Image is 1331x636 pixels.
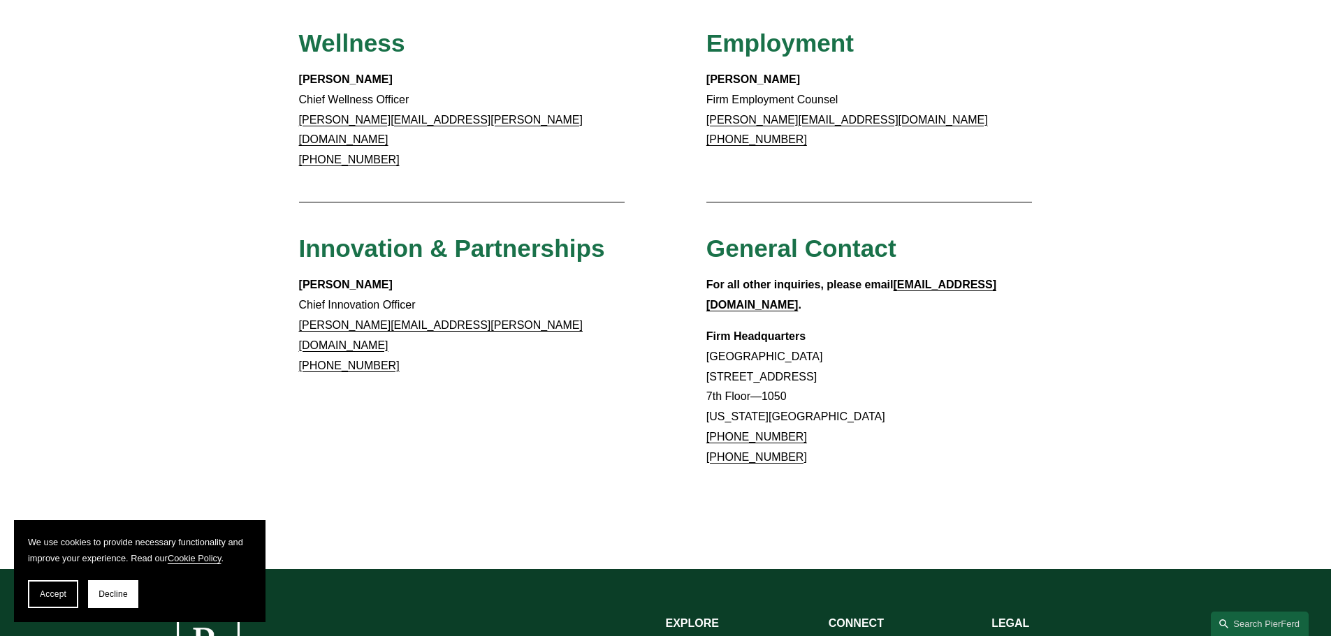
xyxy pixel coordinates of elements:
strong: CONNECT [829,617,884,629]
a: [PERSON_NAME][EMAIL_ADDRESS][PERSON_NAME][DOMAIN_NAME] [299,319,583,351]
a: [PHONE_NUMBER] [706,431,807,443]
strong: [PERSON_NAME] [299,73,393,85]
a: [PHONE_NUMBER] [299,154,400,165]
span: Employment [706,29,854,57]
strong: For all other inquiries, please email [706,279,894,290]
strong: LEGAL [991,617,1029,629]
a: [PHONE_NUMBER] [299,360,400,371]
p: [GEOGRAPHIC_DATA] [STREET_ADDRESS] 7th Floor—1050 [US_STATE][GEOGRAPHIC_DATA] [706,327,1033,468]
p: Chief Wellness Officer [299,70,625,170]
a: [PERSON_NAME][EMAIL_ADDRESS][DOMAIN_NAME] [706,114,988,126]
a: Cookie Policy [168,553,221,563]
strong: EXPLORE [666,617,719,629]
span: Innovation & Partnerships [299,235,605,262]
strong: [PERSON_NAME] [299,279,393,290]
p: Firm Employment Counsel [706,70,1033,150]
span: General Contact [706,235,896,262]
button: Accept [28,580,78,608]
strong: [PERSON_NAME] [706,73,800,85]
a: [PERSON_NAME][EMAIL_ADDRESS][PERSON_NAME][DOMAIN_NAME] [299,114,583,146]
a: [PHONE_NUMBER] [706,451,807,463]
strong: . [798,299,801,311]
p: Chief Innovation Officer [299,275,625,376]
a: Search this site [1211,612,1309,636]
a: [PHONE_NUMBER] [706,133,807,145]
section: Cookie banner [14,520,266,622]
span: Accept [40,589,66,599]
button: Decline [88,580,138,608]
strong: Firm Headquarters [706,330,806,342]
span: Decline [99,589,128,599]
span: Wellness [299,29,405,57]
p: We use cookies to provide necessary functionality and improve your experience. Read our . [28,534,252,566]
